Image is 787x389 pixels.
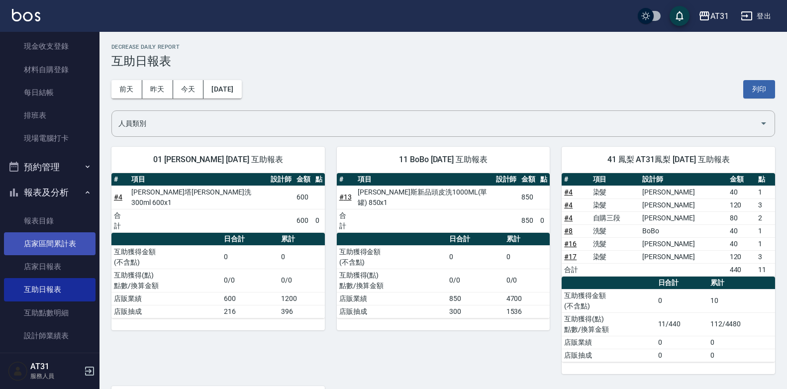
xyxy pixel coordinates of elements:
td: 0/0 [279,269,325,292]
button: 前天 [111,80,142,98]
td: 互助獲得(點) 點數/換算金額 [562,312,655,336]
a: 互助日報表 [4,278,96,301]
td: 40 [727,224,756,237]
td: 1 [756,237,775,250]
td: 染髮 [590,186,640,198]
td: 216 [221,305,279,318]
a: 報表目錄 [4,209,96,232]
td: 0 [221,245,279,269]
p: 服務人員 [30,372,81,381]
th: 設計師 [493,173,519,186]
a: 材料自購登錄 [4,58,96,81]
th: 設計師 [640,173,727,186]
td: 850 [519,186,538,209]
a: 店家日報表 [4,255,96,278]
td: 0 [656,289,708,312]
td: 1 [756,224,775,237]
td: 0/0 [221,269,279,292]
a: #8 [564,227,573,235]
th: 累計 [504,233,550,246]
td: 店販業績 [111,292,221,305]
th: 項目 [590,173,640,186]
td: 0 [708,336,775,349]
td: 染髮 [590,198,640,211]
table: a dense table [111,233,325,318]
a: 現金收支登錄 [4,35,96,58]
a: 設計師日報表 [4,347,96,370]
a: #4 [564,188,573,196]
th: 金額 [727,173,756,186]
td: 互助獲得金額 (不含點) [111,245,221,269]
td: 店販抽成 [337,305,447,318]
td: 0 [313,209,325,232]
th: 點 [756,173,775,186]
td: 10 [708,289,775,312]
td: 1 [756,186,775,198]
a: #4 [114,193,122,201]
td: 600 [294,186,313,209]
button: 預約管理 [4,154,96,180]
td: [PERSON_NAME] [640,198,727,211]
th: 金額 [519,173,538,186]
td: 互助獲得(點) 點數/換算金額 [111,269,221,292]
th: 日合計 [221,233,279,246]
a: #13 [339,193,352,201]
td: 11 [756,263,775,276]
td: 1536 [504,305,550,318]
td: 112/4480 [708,312,775,336]
td: 0 [447,245,504,269]
td: 合計 [337,209,355,232]
td: 396 [279,305,325,318]
a: #4 [564,201,573,209]
td: BoBo [640,224,727,237]
td: 300 [447,305,504,318]
th: 累計 [708,277,775,290]
td: 0 [656,349,708,362]
table: a dense table [337,173,550,233]
th: # [337,173,355,186]
h3: 互助日報表 [111,54,775,68]
td: [PERSON_NAME] [640,250,727,263]
td: 120 [727,198,756,211]
a: 排班表 [4,104,96,127]
a: #17 [564,253,577,261]
th: # [111,173,129,186]
button: 列印 [743,80,775,98]
button: 昨天 [142,80,173,98]
span: 01 [PERSON_NAME] [DATE] 互助報表 [123,155,313,165]
img: Logo [12,9,40,21]
th: 項目 [129,173,268,186]
td: 互助獲得(點) 點數/換算金額 [337,269,447,292]
td: 600 [221,292,279,305]
button: save [670,6,689,26]
td: 11/440 [656,312,708,336]
td: 2 [756,211,775,224]
img: Person [8,361,28,381]
td: 40 [727,186,756,198]
table: a dense table [562,277,775,362]
a: 每日結帳 [4,81,96,104]
a: 設計師業績表 [4,324,96,347]
td: 店販抽成 [562,349,655,362]
td: 600 [294,209,313,232]
td: 4700 [504,292,550,305]
td: 1200 [279,292,325,305]
th: 日合計 [656,277,708,290]
th: 設計師 [268,173,294,186]
td: 染髮 [590,250,640,263]
td: 3 [756,250,775,263]
td: 合計 [111,209,129,232]
h2: Decrease Daily Report [111,44,775,50]
td: 合計 [562,263,590,276]
th: 點 [313,173,325,186]
td: 850 [519,209,538,232]
button: 今天 [173,80,204,98]
td: 洗髮 [590,224,640,237]
div: AT31 [710,10,729,22]
td: 店販抽成 [111,305,221,318]
a: #16 [564,240,577,248]
td: 0/0 [504,269,550,292]
td: 互助獲得金額 (不含點) [337,245,447,269]
input: 人員名稱 [116,115,756,132]
span: 41 鳳梨 AT31鳳梨 [DATE] 互助報表 [574,155,763,165]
